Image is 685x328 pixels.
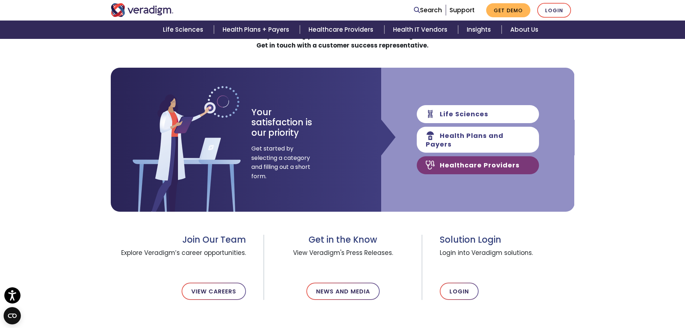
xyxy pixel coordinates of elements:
a: News and Media [306,283,380,300]
a: Support [449,6,475,14]
a: Healthcare Providers [300,21,384,39]
a: Health Plans + Payers [214,21,300,39]
span: Get started by selecting a category and filling out a short form. [251,144,311,181]
span: Explore Veradigm’s career opportunities. [111,245,246,271]
img: Veradigm logo [111,3,174,17]
a: View Careers [182,283,246,300]
strong: Need help accessing your account or troubleshooting an issue? Get in touch with a customer succes... [240,31,445,50]
h3: Your satisfaction is our priority [251,107,325,138]
a: Insights [458,21,502,39]
a: Search [414,5,442,15]
h3: Join Our Team [111,235,246,245]
h3: Solution Login [440,235,574,245]
a: About Us [502,21,547,39]
button: Open CMP widget [4,307,21,324]
iframe: Drift Chat Widget [547,276,676,319]
a: Life Sciences [154,21,214,39]
h3: Get in the Know [282,235,404,245]
span: Login into Veradigm solutions. [440,245,574,271]
a: Login [440,283,479,300]
a: Login [537,3,571,18]
span: View Veradigm's Press Releases. [282,245,404,271]
a: Get Demo [486,3,530,17]
a: Health IT Vendors [384,21,458,39]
